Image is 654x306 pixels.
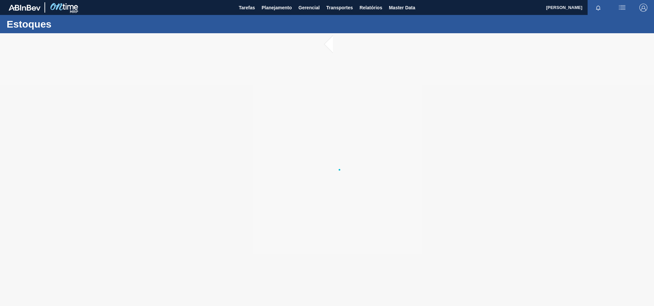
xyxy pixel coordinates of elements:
span: Gerencial [298,4,320,12]
button: Notificações [588,3,609,12]
img: userActions [618,4,626,12]
img: TNhmsLtSVTkK8tSr43FrP2fwEKptu5GPRR3wAAAABJRU5ErkJggg== [9,5,41,11]
span: Transportes [326,4,353,12]
span: Master Data [389,4,415,12]
img: Logout [639,4,647,12]
span: Relatórios [360,4,382,12]
h1: Estoques [7,20,124,28]
span: Tarefas [239,4,255,12]
span: Planejamento [262,4,292,12]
